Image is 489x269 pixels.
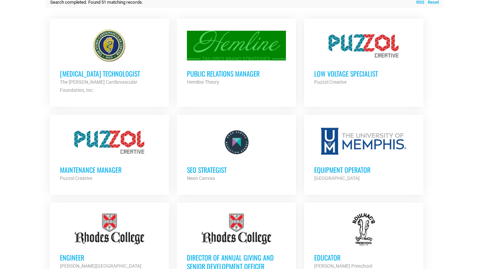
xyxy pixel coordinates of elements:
[177,19,296,96] a: Public Relations Manager Hemline Theory
[60,176,92,181] strong: Puzzol Creative
[50,115,169,192] a: Maintenance Manager Puzzol Creative
[314,176,360,181] strong: [GEOGRAPHIC_DATA]
[314,79,347,85] strong: Puzzol Creative
[60,79,137,93] strong: The [PERSON_NAME] Cardiovascular Foundation, Inc.
[187,165,286,174] h3: SEO Strategist
[187,69,286,78] h3: Public Relations Manager
[187,176,215,181] strong: Neon Canvas
[187,79,219,85] strong: Hemline Theory
[60,69,159,78] h3: [MEDICAL_DATA] Technologist
[50,19,169,104] a: [MEDICAL_DATA] Technologist The [PERSON_NAME] Cardiovascular Foundation, Inc.
[60,253,159,262] h3: Engineer
[314,253,413,262] h3: Educator
[304,19,423,96] a: Low Voltage Specialist Puzzol Creative
[177,115,296,192] a: SEO Strategist Neon Canvas
[60,263,141,269] strong: [PERSON_NAME][GEOGRAPHIC_DATA]
[314,69,413,78] h3: Low Voltage Specialist
[60,165,159,174] h3: Maintenance Manager
[304,115,423,192] a: Equipment Operator [GEOGRAPHIC_DATA]
[314,165,413,174] h3: Equipment Operator
[314,263,372,269] strong: [PERSON_NAME] Preschool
